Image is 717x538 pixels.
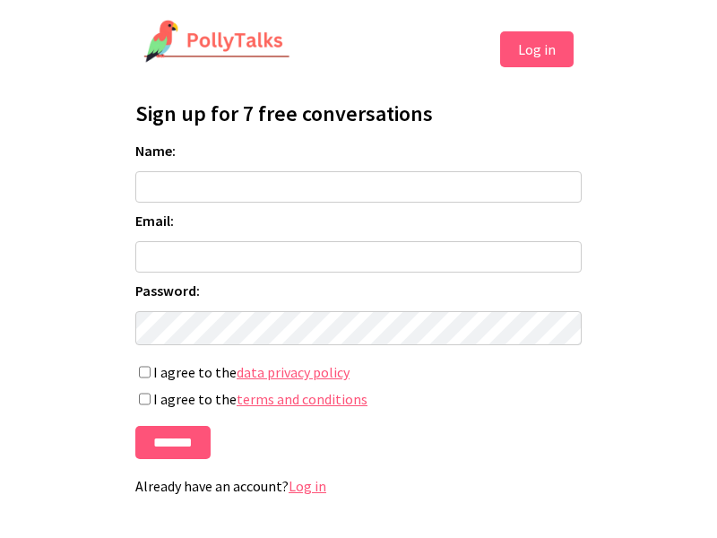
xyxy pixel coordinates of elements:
label: Password: [135,282,582,299]
img: PollyTalks Logo [143,20,290,65]
label: Email: [135,212,582,230]
a: Log in [289,477,326,495]
label: I agree to the [135,390,582,408]
p: Already have an account? [135,477,582,495]
input: I agree to thedata privacy policy [139,366,151,378]
a: terms and conditions [237,390,367,408]
h1: Sign up for 7 free conversations [135,100,582,127]
button: Log in [500,31,574,67]
label: Name: [135,142,582,160]
a: data privacy policy [237,363,350,381]
input: I agree to theterms and conditions [139,393,151,405]
label: I agree to the [135,363,582,381]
